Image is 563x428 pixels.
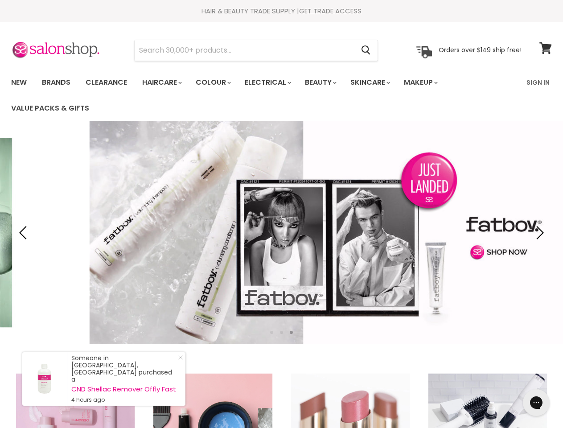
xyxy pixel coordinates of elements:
a: New [4,73,33,92]
form: Product [134,40,378,61]
li: Page dot 2 [280,331,283,334]
p: Orders over $149 ship free! [439,46,522,54]
svg: Close Icon [178,354,183,360]
input: Search [135,40,354,61]
a: Makeup [397,73,443,92]
a: Clearance [79,73,134,92]
button: Next [530,224,547,242]
button: Previous [16,224,33,242]
ul: Main menu [4,70,521,121]
a: Value Packs & Gifts [4,99,96,118]
a: Close Notification [174,354,183,363]
a: Electrical [238,73,296,92]
li: Page dot 1 [270,331,273,334]
a: Visit product page [22,352,67,406]
a: Brands [35,73,77,92]
iframe: Gorgias live chat messenger [518,386,554,419]
a: GET TRADE ACCESS [299,6,362,16]
a: Skincare [344,73,395,92]
a: Colour [189,73,236,92]
a: CND Shellac Remover Offly Fast [71,386,177,393]
a: Beauty [298,73,342,92]
li: Page dot 3 [290,331,293,334]
small: 4 hours ago [71,396,177,403]
button: Search [354,40,378,61]
div: Someone in [GEOGRAPHIC_DATA], [GEOGRAPHIC_DATA] purchased a [71,354,177,403]
a: Haircare [136,73,187,92]
a: Sign In [521,73,555,92]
